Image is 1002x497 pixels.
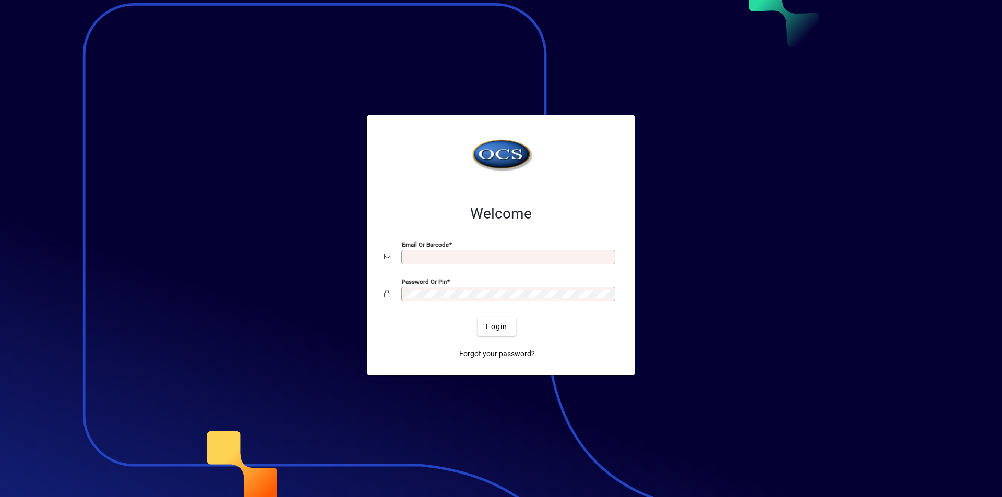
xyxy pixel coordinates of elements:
[402,241,449,248] mat-label: Email or Barcode
[478,317,516,336] button: Login
[455,344,539,363] a: Forgot your password?
[384,205,618,223] h2: Welcome
[402,278,447,285] mat-label: Password or Pin
[459,348,535,359] span: Forgot your password?
[486,321,507,332] span: Login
